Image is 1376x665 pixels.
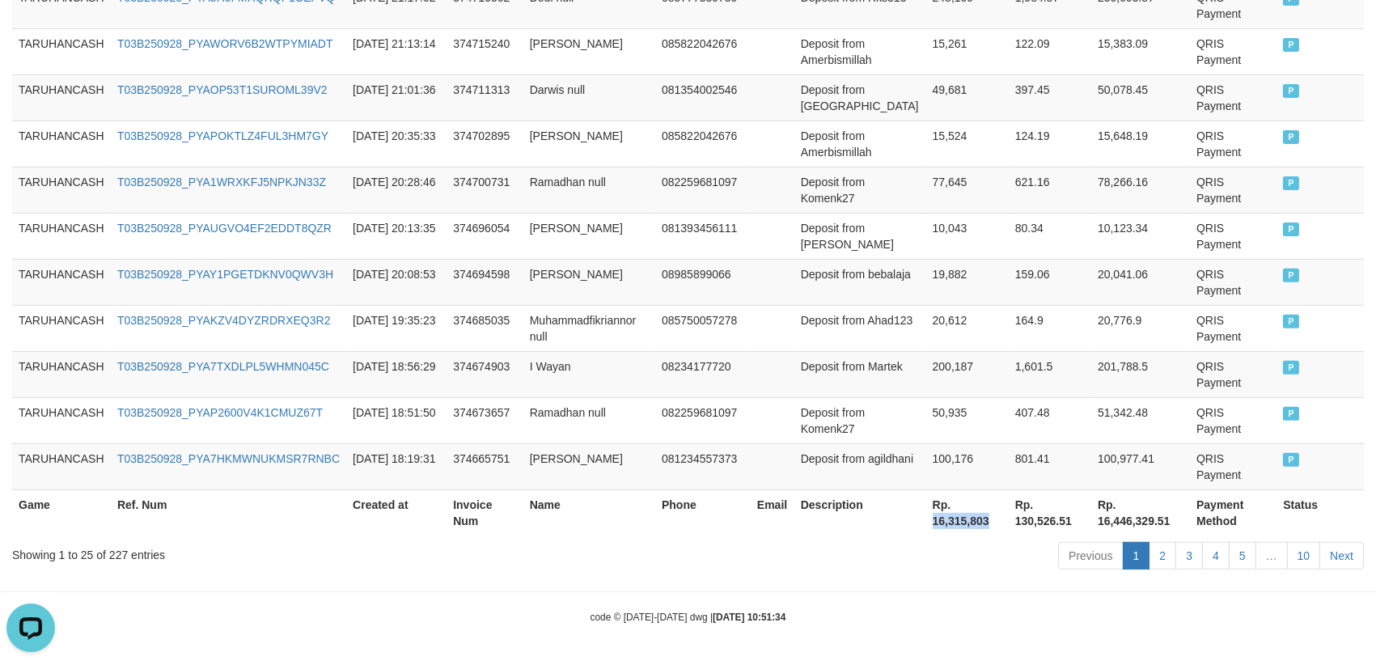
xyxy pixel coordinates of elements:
[1283,453,1299,467] span: PAID
[12,443,111,489] td: TARUHANCASH
[1283,407,1299,421] span: PAID
[117,268,333,281] a: T03B250928_PYAY1PGETDKNV0QWV3H
[117,83,328,96] a: T03B250928_PYAOP53T1SUROML39V2
[1287,542,1321,570] a: 10
[1009,259,1091,305] td: 159.06
[1091,397,1190,443] td: 51,342.48
[1190,167,1277,213] td: QRIS Payment
[1009,305,1091,351] td: 164.9
[655,28,751,74] td: 085822042676
[12,167,111,213] td: TARUHANCASH
[1009,351,1091,397] td: 1,601.5
[523,305,655,351] td: Muhammadfikriannor null
[447,167,523,213] td: 374700731
[794,74,926,121] td: Deposit from [GEOGRAPHIC_DATA]
[6,6,55,55] button: Open LiveChat chat widget
[523,213,655,259] td: [PERSON_NAME]
[1091,259,1190,305] td: 20,041.06
[523,167,655,213] td: Ramadhan null
[926,443,1009,489] td: 100,176
[655,489,751,536] th: Phone
[655,259,751,305] td: 08985899066
[447,28,523,74] td: 374715240
[447,121,523,167] td: 374702895
[346,74,447,121] td: [DATE] 21:01:36
[794,397,926,443] td: Deposit from Komenk27
[1009,167,1091,213] td: 621.16
[794,167,926,213] td: Deposit from Komenk27
[655,305,751,351] td: 085750057278
[1009,213,1091,259] td: 80.34
[794,121,926,167] td: Deposit from Amerbismillah
[655,213,751,259] td: 081393456111
[655,397,751,443] td: 082259681097
[1091,351,1190,397] td: 201,788.5
[794,259,926,305] td: Deposit from bebalaja
[346,443,447,489] td: [DATE] 18:19:31
[12,74,111,121] td: TARUHANCASH
[926,121,1009,167] td: 15,524
[1283,38,1299,52] span: PAID
[1091,74,1190,121] td: 50,078.45
[1190,397,1277,443] td: QRIS Payment
[1319,542,1364,570] a: Next
[12,397,111,443] td: TARUHANCASH
[1277,489,1364,536] th: Status
[1202,542,1230,570] a: 4
[1190,213,1277,259] td: QRIS Payment
[12,259,111,305] td: TARUHANCASH
[655,443,751,489] td: 081234557373
[523,259,655,305] td: [PERSON_NAME]
[111,489,346,536] th: Ref. Num
[1190,351,1277,397] td: QRIS Payment
[117,314,331,327] a: T03B250928_PYAKZV4DYZRDRXEQ3R2
[346,351,447,397] td: [DATE] 18:56:29
[655,167,751,213] td: 082259681097
[1091,121,1190,167] td: 15,648.19
[794,489,926,536] th: Description
[1190,489,1277,536] th: Payment Method
[794,28,926,74] td: Deposit from Amerbismillah
[1009,489,1091,536] th: Rp. 130,526.51
[1091,489,1190,536] th: Rp. 16,446,329.51
[346,489,447,536] th: Created at
[1283,176,1299,190] span: PAID
[1283,130,1299,144] span: PAID
[523,397,655,443] td: Ramadhan null
[1091,305,1190,351] td: 20,776.9
[523,443,655,489] td: [PERSON_NAME]
[1229,542,1256,570] a: 5
[1149,542,1176,570] a: 2
[117,176,326,188] a: T03B250928_PYA1WRXKFJ5NPKJN33Z
[1283,84,1299,98] span: PAID
[1283,269,1299,282] span: PAID
[1091,213,1190,259] td: 10,123.34
[523,121,655,167] td: [PERSON_NAME]
[655,351,751,397] td: 08234177720
[346,213,447,259] td: [DATE] 20:13:35
[117,37,333,50] a: T03B250928_PYAWORV6B2WTPYMIADT
[794,443,926,489] td: Deposit from agildhani
[12,121,111,167] td: TARUHANCASH
[1190,28,1277,74] td: QRIS Payment
[447,74,523,121] td: 374711313
[794,305,926,351] td: Deposit from Ahad123
[346,397,447,443] td: [DATE] 18:51:50
[346,28,447,74] td: [DATE] 21:13:14
[523,28,655,74] td: [PERSON_NAME]
[12,305,111,351] td: TARUHANCASH
[926,351,1009,397] td: 200,187
[117,406,323,419] a: T03B250928_PYAP2600V4K1CMUZ67T
[12,351,111,397] td: TARUHANCASH
[346,259,447,305] td: [DATE] 20:08:53
[447,259,523,305] td: 374694598
[117,222,332,235] a: T03B250928_PYAUGVO4EF2EDDT8QZR
[1190,259,1277,305] td: QRIS Payment
[926,489,1009,536] th: Rp. 16,315,803
[447,351,523,397] td: 374674903
[346,305,447,351] td: [DATE] 19:35:23
[523,489,655,536] th: Name
[1009,28,1091,74] td: 122.09
[1283,315,1299,328] span: PAID
[523,74,655,121] td: Darwis null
